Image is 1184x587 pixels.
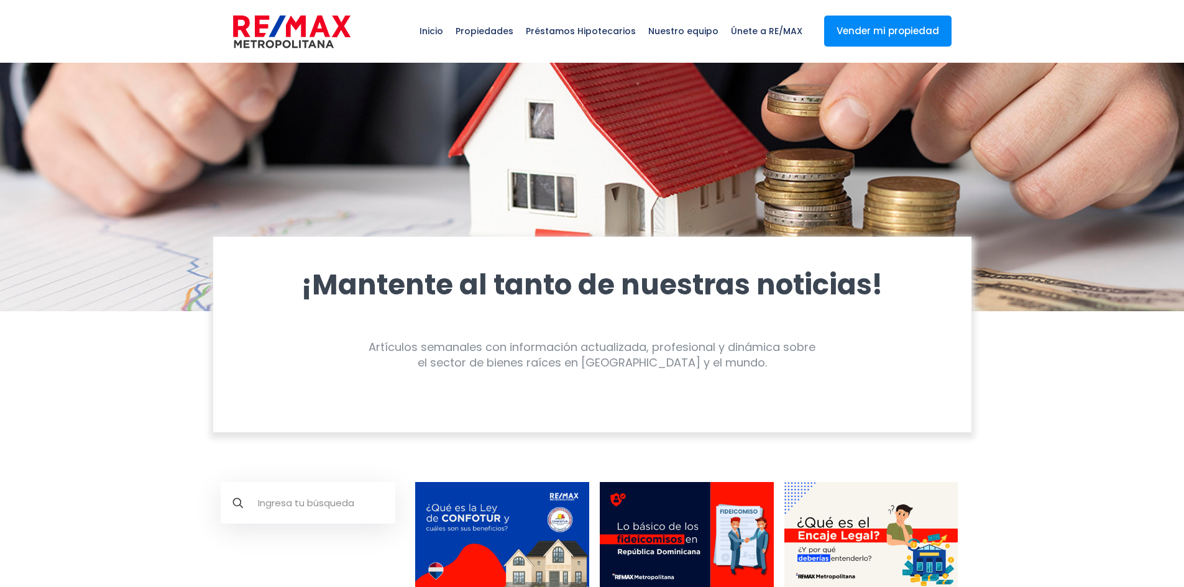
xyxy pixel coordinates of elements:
span: Propiedades [449,12,520,50]
input: Ingresa tu búsqueda [221,482,395,524]
span: Únete a RE/MAX [725,12,809,50]
span: Préstamos Hipotecarios [520,12,642,50]
img: remax-metropolitana-logo [233,13,351,50]
span: Nuestro equipo [642,12,725,50]
div: Artículos semanales con información actualizada, profesional y dinámica sobre el sector de bienes... [258,339,927,370]
h1: ¡Mantente al tanto de nuestras noticias! [258,268,927,302]
span: Inicio [413,12,449,50]
a: Vender mi propiedad [824,16,952,47]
